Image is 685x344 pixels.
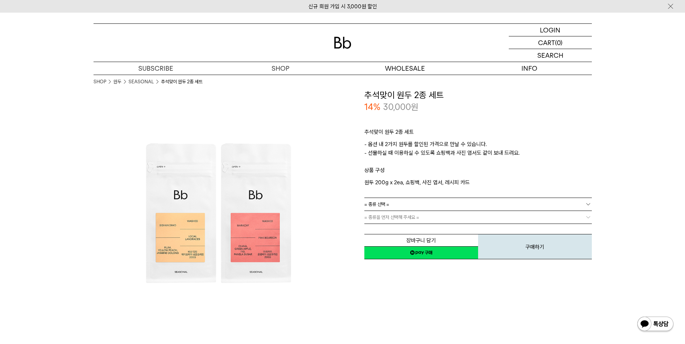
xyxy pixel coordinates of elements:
[509,36,592,49] a: CART (0)
[94,89,343,338] img: 추석맞이 원두 2종 세트
[364,128,592,140] p: 추석맞이 원두 2종 세트
[94,78,106,85] a: SHOP
[509,24,592,36] a: LOGIN
[161,78,203,85] li: 추석맞이 원두 2종 세트
[411,102,419,112] span: 원
[364,234,478,247] button: 장바구니 담기
[218,62,343,75] a: SHOP
[334,37,351,49] img: 로고
[383,101,419,113] p: 30,000
[537,49,563,62] p: SEARCH
[478,234,592,259] button: 구매하기
[113,78,121,85] a: 원두
[540,24,560,36] p: LOGIN
[364,211,419,224] span: = 종류을 먼저 선택해 주세요 =
[343,62,467,75] p: WHOLESALE
[364,166,592,178] p: 상품 구성
[129,78,154,85] a: SEASONAL
[308,3,377,10] a: 신규 회원 가입 시 3,000원 할인
[364,178,592,187] p: 원두 200g x 2ea, 쇼핑백, 사진 엽서, 레시피 카드
[538,36,555,49] p: CART
[637,316,674,333] img: 카카오톡 채널 1:1 채팅 버튼
[364,101,380,113] p: 14%
[467,62,592,75] p: INFO
[364,246,478,259] a: 새창
[555,36,563,49] p: (0)
[364,198,389,211] span: = 종류 선택 =
[364,140,592,166] p: - 옵션 내 2가지 원두를 할인된 가격으로 만날 수 있습니다. - 선물하실 때 이용하실 수 있도록 쇼핑백과 사진 엽서도 같이 보내 드려요.
[364,89,592,101] h3: 추석맞이 원두 2종 세트
[94,62,218,75] a: SUBSCRIBE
